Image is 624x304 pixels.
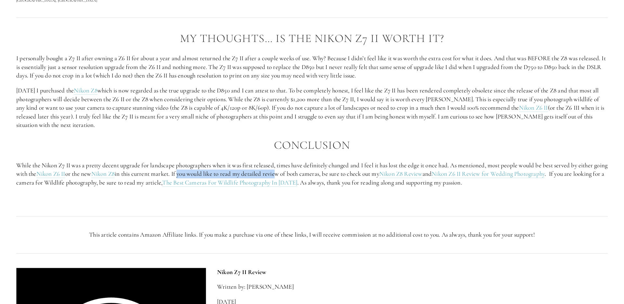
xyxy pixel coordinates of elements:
h2: Conclusion [16,139,608,152]
a: Nikon Z6 II Review for Wedding Photography [432,170,545,178]
a: Nikon Z6 II [519,104,548,112]
h2: My Thoughts… Is The Nikon Z7 II Worth It? [16,32,608,45]
a: The Best Cameras For Wildlife Photography In [DATE] [162,179,297,187]
strong: Nikon Z7 II Review [217,268,266,276]
p: This article contains Amazon Affiliate links. If you make a purchase via one of these links, I wi... [16,230,608,239]
p: I personally bought a Z7 II after owning a Z6 II for about a year and almost returned the Z7 II a... [16,54,608,80]
a: Nikon Z6 II [36,170,65,178]
a: Nikon Z8 [91,170,115,178]
a: Nikon Z8 Review [379,170,422,178]
p: While the Nikon Z7 II was a pretty decent upgrade for landscape photographers when it was first r... [16,161,608,187]
a: Nikon Z8 [74,87,97,95]
p: Written by: [PERSON_NAME] [217,283,608,291]
p: [DATE] I purchased the which is now regarded as the true upgrade to the D850 and I can attest to ... [16,86,608,130]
